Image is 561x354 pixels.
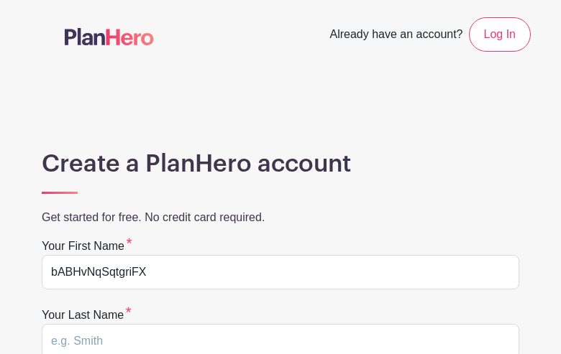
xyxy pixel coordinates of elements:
h1: Create a PlanHero account [42,149,519,178]
a: Log In [469,17,531,52]
p: Get started for free. No credit card required. [42,209,519,226]
label: Your first name [42,238,132,255]
span: Already have an account? [330,20,463,52]
label: Your last name [42,307,132,324]
input: e.g. Julie [42,255,519,289]
img: logo-507f7623f17ff9eddc593b1ce0a138ce2505c220e1c5a4e2b4648c50719b7d32.svg [65,28,154,45]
